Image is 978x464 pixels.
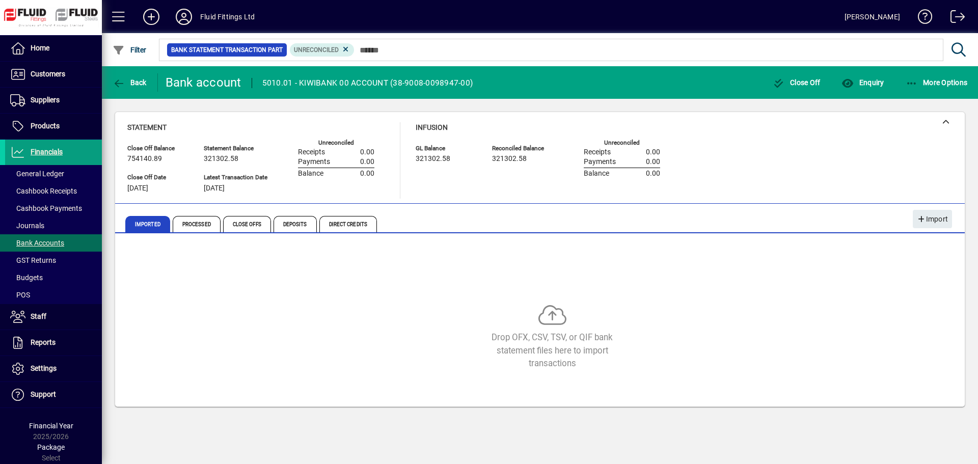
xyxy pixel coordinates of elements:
[5,304,102,330] a: Staff
[37,443,65,451] span: Package
[5,269,102,286] a: Budgets
[298,158,330,166] span: Payments
[135,8,168,26] button: Add
[113,46,147,54] span: Filter
[127,174,188,181] span: Close Off Date
[166,74,241,91] div: Bank account
[290,43,355,57] mat-chip: Reconciliation Status: Unreconciled
[360,158,374,166] span: 0.00
[102,73,158,92] app-page-header-button: Back
[910,2,933,35] a: Knowledge Base
[10,291,30,299] span: POS
[5,36,102,61] a: Home
[584,148,611,156] span: Receipts
[5,217,102,234] a: Journals
[200,9,255,25] div: Fluid Fittings Ltd
[5,88,102,113] a: Suppliers
[845,9,900,25] div: [PERSON_NAME]
[5,286,102,304] a: POS
[913,210,952,228] button: Import
[31,96,60,104] span: Suppliers
[29,422,73,430] span: Financial Year
[298,170,323,178] span: Balance
[5,165,102,182] a: General Ledger
[262,75,473,91] div: 5010.01 - KIWIBANK 00 ACCOUNT (38-9008-0098947-00)
[476,331,629,370] div: Drop OFX, CSV, TSV, or QIF bank statement files here to import transactions
[604,140,640,146] label: Unreconciled
[5,114,102,139] a: Products
[492,155,527,163] span: 321302.58
[110,41,149,59] button: Filter
[10,239,64,247] span: Bank Accounts
[903,73,970,92] button: More Options
[31,364,57,372] span: Settings
[10,222,44,230] span: Journals
[773,78,821,87] span: Close Off
[10,256,56,264] span: GST Returns
[360,170,374,178] span: 0.00
[294,46,339,53] span: Unreconciled
[204,155,238,163] span: 321302.58
[318,140,354,146] label: Unreconciled
[127,184,148,193] span: [DATE]
[204,174,267,181] span: Latest Transaction Date
[5,382,102,407] a: Support
[31,122,60,130] span: Products
[173,216,221,232] span: Processed
[31,338,56,346] span: Reports
[943,2,965,35] a: Logout
[223,216,271,232] span: Close Offs
[127,155,162,163] span: 754140.89
[5,252,102,269] a: GST Returns
[10,274,43,282] span: Budgets
[917,211,948,228] span: Import
[10,187,77,195] span: Cashbook Receipts
[360,148,374,156] span: 0.00
[31,70,65,78] span: Customers
[319,216,377,232] span: Direct Credits
[171,45,283,55] span: Bank Statement Transaction Part
[31,148,63,156] span: Financials
[204,184,225,193] span: [DATE]
[31,44,49,52] span: Home
[298,148,325,156] span: Receipts
[646,148,660,156] span: 0.00
[274,216,317,232] span: Deposits
[5,234,102,252] a: Bank Accounts
[5,200,102,217] a: Cashbook Payments
[5,182,102,200] a: Cashbook Receipts
[770,73,823,92] button: Close Off
[110,73,149,92] button: Back
[5,62,102,87] a: Customers
[125,216,170,232] span: Imported
[31,312,46,320] span: Staff
[10,204,82,212] span: Cashbook Payments
[127,145,188,152] span: Close Off Balance
[113,78,147,87] span: Back
[416,155,450,163] span: 321302.58
[646,158,660,166] span: 0.00
[841,78,884,87] span: Enquiry
[5,330,102,356] a: Reports
[584,170,609,178] span: Balance
[584,158,616,166] span: Payments
[492,145,553,152] span: Reconciled Balance
[839,73,886,92] button: Enquiry
[204,145,267,152] span: Statement Balance
[906,78,968,87] span: More Options
[5,356,102,381] a: Settings
[31,390,56,398] span: Support
[416,145,477,152] span: GL Balance
[10,170,64,178] span: General Ledger
[168,8,200,26] button: Profile
[646,170,660,178] span: 0.00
